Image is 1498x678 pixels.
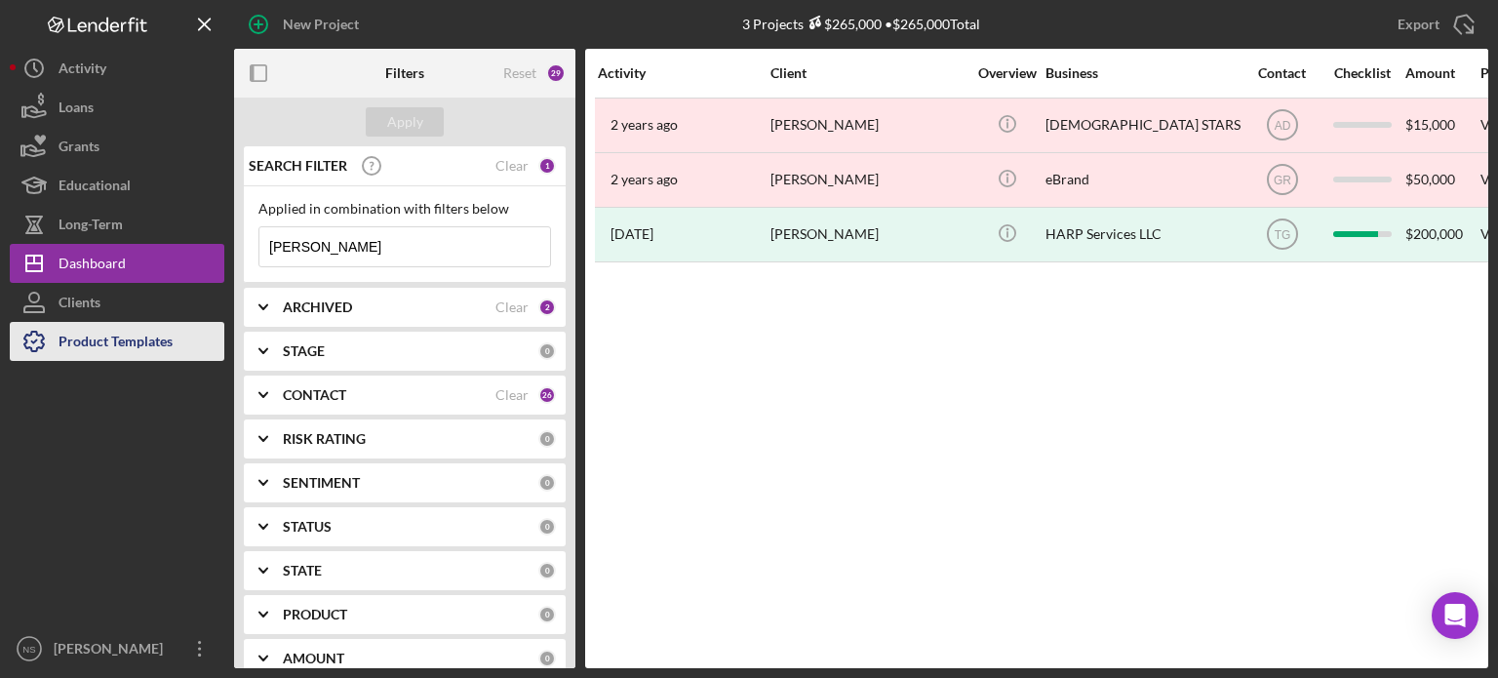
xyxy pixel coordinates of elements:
b: ARCHIVED [283,299,352,315]
div: Business [1045,65,1241,81]
button: Grants [10,127,224,166]
div: $265,000 [804,16,882,32]
div: 0 [538,650,556,667]
b: SEARCH FILTER [249,158,347,174]
div: Export [1398,5,1439,44]
div: Loans [59,88,94,132]
time: 2023-08-28 16:35 [611,172,678,187]
button: Clients [10,283,224,322]
div: 3 Projects • $265,000 Total [742,16,980,32]
div: [PERSON_NAME] [770,209,966,260]
div: Client [770,65,966,81]
div: 0 [538,474,556,492]
div: Reset [503,65,536,81]
div: Clear [495,158,529,174]
div: 1 [538,157,556,175]
text: AD [1274,119,1290,133]
button: Export [1378,5,1488,44]
button: New Project [234,5,378,44]
button: Long-Term [10,205,224,244]
div: Overview [970,65,1044,81]
b: STATUS [283,519,332,535]
div: Product Templates [59,322,173,366]
div: 0 [538,518,556,536]
div: $15,000 [1405,100,1478,151]
div: 29 [546,63,566,83]
div: Long-Term [59,205,123,249]
button: Apply [366,107,444,137]
b: STAGE [283,343,325,359]
div: Apply [387,107,423,137]
button: Educational [10,166,224,205]
time: 2023-05-15 16:05 [611,117,678,133]
div: 2 [538,299,556,316]
div: $200,000 [1405,209,1478,260]
div: Dashboard [59,244,126,288]
text: GR [1274,174,1291,187]
div: Checklist [1321,65,1403,81]
button: Product Templates [10,322,224,361]
b: SENTIMENT [283,475,360,491]
div: $50,000 [1405,154,1478,206]
text: NS [22,644,35,655]
div: [PERSON_NAME] [770,100,966,151]
div: Amount [1405,65,1478,81]
div: 0 [538,430,556,448]
div: Clear [495,387,529,403]
b: STATE [283,563,322,578]
div: Educational [59,166,131,210]
b: PRODUCT [283,607,347,622]
div: 0 [538,562,556,579]
div: Clients [59,283,100,327]
div: 0 [538,342,556,360]
time: 2024-10-07 22:04 [611,226,653,242]
div: Activity [59,49,106,93]
b: CONTACT [283,387,346,403]
div: Applied in combination with filters below [258,201,551,217]
div: Open Intercom Messenger [1432,592,1478,639]
button: Loans [10,88,224,127]
b: Filters [385,65,424,81]
b: AMOUNT [283,651,344,666]
div: 26 [538,386,556,404]
div: [DEMOGRAPHIC_DATA] STARS [1045,100,1241,151]
div: eBrand [1045,154,1241,206]
text: TG [1274,228,1290,242]
div: Activity [598,65,769,81]
div: [PERSON_NAME] [770,154,966,206]
b: RISK RATING [283,431,366,447]
div: Grants [59,127,99,171]
div: Contact [1245,65,1319,81]
div: New Project [283,5,359,44]
div: HARP Services LLC [1045,209,1241,260]
button: NS[PERSON_NAME] [10,629,224,668]
button: Dashboard [10,244,224,283]
div: [PERSON_NAME] [49,629,176,673]
div: Clear [495,299,529,315]
div: 0 [538,606,556,623]
button: Activity [10,49,224,88]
